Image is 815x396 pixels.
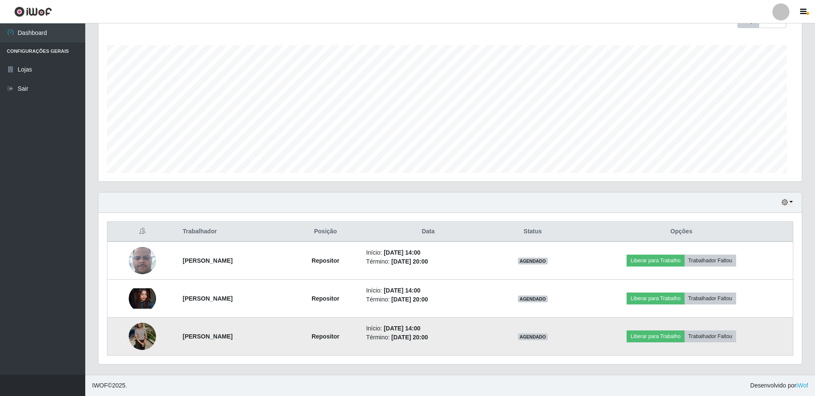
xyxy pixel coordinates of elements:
li: Término: [366,295,491,304]
time: [DATE] 20:00 [391,334,428,341]
strong: [PERSON_NAME] [183,257,233,264]
span: Desenvolvido por [750,381,808,390]
time: [DATE] 20:00 [391,296,428,303]
span: © 2025 . [92,381,127,390]
strong: Repositor [312,257,339,264]
li: Término: [366,333,491,342]
time: [DATE] 14:00 [384,287,420,294]
span: AGENDADO [518,258,548,264]
li: Término: [366,257,491,266]
th: Trabalhador [178,222,290,242]
time: [DATE] 14:00 [384,325,420,332]
button: Trabalhador Faltou [685,255,736,267]
img: 1755895965473.jpeg [129,288,156,309]
th: Status [495,222,570,242]
th: Data [361,222,496,242]
span: IWOF [92,382,108,389]
button: Liberar para Trabalho [627,330,684,342]
li: Início: [366,248,491,257]
button: Trabalhador Faltou [685,293,736,304]
li: Início: [366,286,491,295]
button: Liberar para Trabalho [627,255,684,267]
img: 1756249235947.jpeg [129,318,156,354]
button: Liberar para Trabalho [627,293,684,304]
th: Opções [570,222,793,242]
strong: [PERSON_NAME] [183,295,233,302]
li: Início: [366,324,491,333]
strong: Repositor [312,333,339,340]
a: iWof [796,382,808,389]
span: AGENDADO [518,296,548,302]
th: Posição [290,222,361,242]
strong: [PERSON_NAME] [183,333,233,340]
img: CoreUI Logo [14,6,52,17]
time: [DATE] 20:00 [391,258,428,265]
button: Trabalhador Faltou [685,330,736,342]
time: [DATE] 14:00 [384,249,420,256]
span: AGENDADO [518,333,548,340]
strong: Repositor [312,295,339,302]
img: 1754928173692.jpeg [129,230,156,291]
